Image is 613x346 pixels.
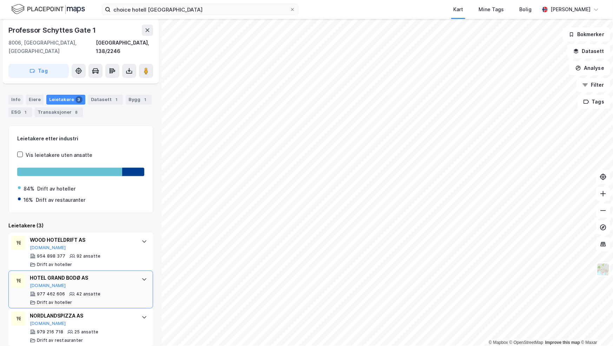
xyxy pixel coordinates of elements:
[26,95,44,105] div: Eiere
[453,5,463,14] div: Kart
[36,196,85,204] div: Drift av restauranter
[545,340,580,345] a: Improve this map
[73,109,80,116] div: 8
[576,78,610,92] button: Filter
[75,96,83,103] div: 3
[8,107,32,117] div: ESG
[96,39,153,55] div: [GEOGRAPHIC_DATA], 138/2246
[37,185,75,193] div: Drift av hoteller
[509,340,543,345] a: OpenStreetMap
[126,95,152,105] div: Bygg
[37,291,65,297] div: 977 462 606
[37,253,65,259] div: 954 898 377
[17,134,144,143] div: Leietakere etter industri
[30,312,134,320] div: NORDLANDSPIZZA AS
[563,27,610,41] button: Bokmerker
[35,107,83,117] div: Transaksjoner
[30,274,134,282] div: HOTEL GRAND BODØ AS
[142,96,149,103] div: 1
[37,262,72,267] div: Drift av hoteller
[37,338,83,343] div: Drift av restauranter
[30,283,66,288] button: [DOMAIN_NAME]
[8,64,69,78] button: Tag
[567,44,610,58] button: Datasett
[489,340,508,345] a: Mapbox
[479,5,504,14] div: Mine Tags
[37,300,72,305] div: Drift av hoteller
[8,39,96,55] div: 8006, [GEOGRAPHIC_DATA], [GEOGRAPHIC_DATA]
[578,312,613,346] iframe: Chat Widget
[88,95,123,105] div: Datasett
[569,61,610,75] button: Analyse
[22,109,29,116] div: 1
[8,95,23,105] div: Info
[30,245,66,251] button: [DOMAIN_NAME]
[578,312,613,346] div: Kontrollprogram for chat
[77,253,100,259] div: 92 ansatte
[519,5,532,14] div: Bolig
[76,291,100,297] div: 42 ansatte
[26,151,92,159] div: Vis leietakere uten ansatte
[111,4,290,15] input: Søk på adresse, matrikkel, gårdeiere, leietakere eller personer
[24,185,34,193] div: 84%
[30,321,66,326] button: [DOMAIN_NAME]
[8,221,153,230] div: Leietakere (3)
[24,196,33,204] div: 16%
[11,3,85,15] img: logo.f888ab2527a4732fd821a326f86c7f29.svg
[596,263,610,276] img: Z
[113,96,120,103] div: 1
[578,95,610,109] button: Tags
[37,329,63,335] div: 979 216 718
[74,329,98,335] div: 25 ansatte
[46,95,85,105] div: Leietakere
[8,25,97,36] div: Professor Schyttes Gate 1
[30,236,134,244] div: WOOD HOTELDRIFT AS
[551,5,591,14] div: [PERSON_NAME]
